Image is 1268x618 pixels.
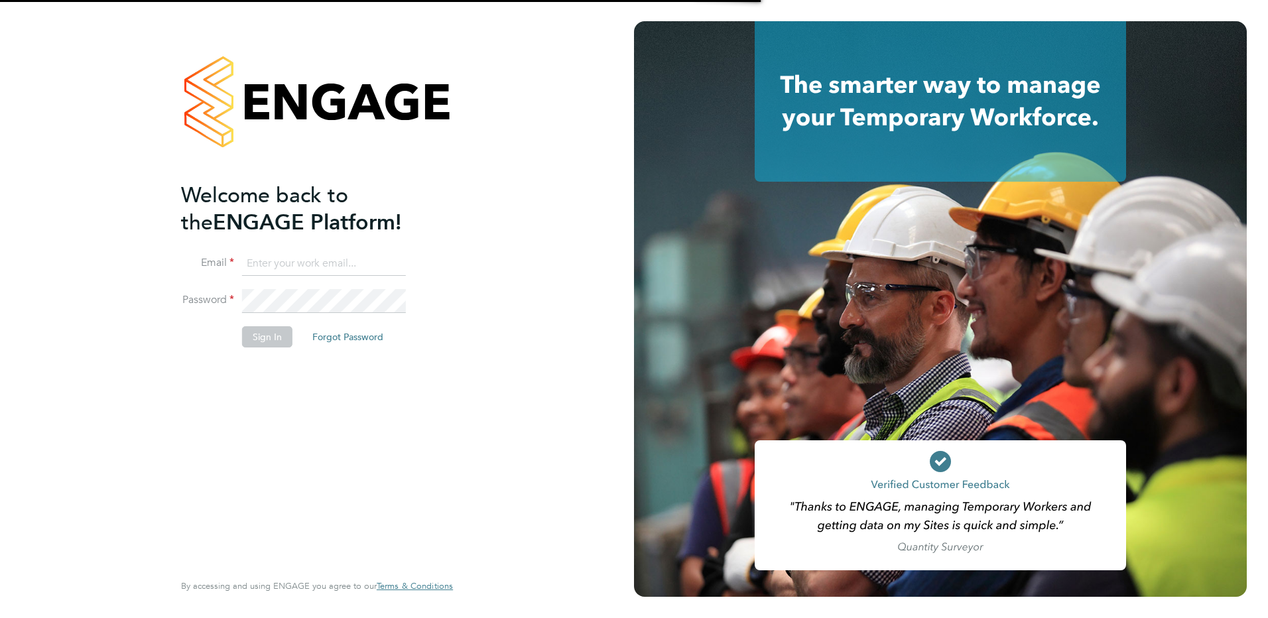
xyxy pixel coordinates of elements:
label: Password [181,293,234,307]
button: Sign In [242,326,292,347]
h2: ENGAGE Platform! [181,182,440,236]
input: Enter your work email... [242,252,406,276]
label: Email [181,256,234,270]
span: Welcome back to the [181,182,348,235]
span: By accessing and using ENGAGE you agree to our [181,580,453,591]
a: Terms & Conditions [377,581,453,591]
span: Terms & Conditions [377,580,453,591]
button: Forgot Password [302,326,394,347]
